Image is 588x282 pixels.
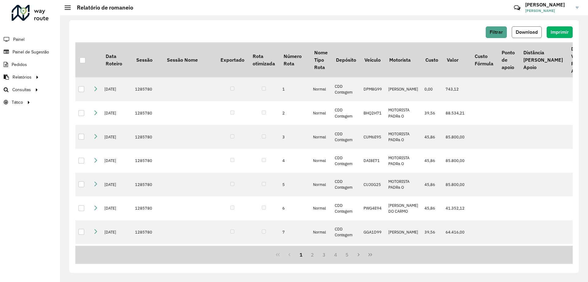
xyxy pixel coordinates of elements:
th: Depósito [332,42,360,77]
th: Motorista [385,42,421,77]
td: CDD Contagem [332,173,360,197]
td: DPM8G99 [360,77,385,101]
td: 1285780 [132,173,163,197]
td: 1285780 [132,244,163,268]
td: PWG4E94 [360,196,385,220]
td: 45,86 [421,173,443,197]
button: Download [512,26,542,38]
span: Relatórios [13,74,32,80]
h3: [PERSON_NAME] [525,2,571,8]
a: Contato Rápido [511,1,524,14]
button: Next Page [353,249,364,261]
td: CUJ0G25 [360,173,385,197]
span: Tático [12,99,23,106]
td: [DATE] [101,244,132,268]
td: [DATE] [101,149,132,173]
td: 88.534,21 [443,101,470,125]
td: Normal [310,125,332,149]
td: Normal [310,77,332,101]
th: Distância [PERSON_NAME] Apoio [519,42,567,77]
td: 79.376,00 [443,244,470,268]
td: 45,86 [421,125,443,149]
td: [DATE] [101,101,132,125]
h2: Relatório de romaneio [71,4,133,11]
td: CDD Contagem [332,125,360,149]
span: Pedidos [12,61,27,68]
span: Painel de Sugestão [13,49,49,55]
td: 1285780 [132,149,163,173]
td: 41.352,12 [443,196,470,220]
button: 5 [341,249,353,261]
td: BHQ2H71 [360,101,385,125]
td: 85.800,00 [443,125,470,149]
td: CDD Contagem [332,149,360,173]
button: 2 [307,249,318,261]
button: 1 [295,249,307,261]
td: MOTORISTA PADRa O [385,149,421,173]
th: Sessão [132,42,163,77]
th: Valor [443,42,470,77]
td: 39,56 [421,220,443,244]
td: 2 [279,101,310,125]
td: 85.800,00 [443,149,470,173]
td: [PERSON_NAME] DO CARMO [385,196,421,220]
button: 3 [318,249,330,261]
td: 743,12 [443,77,470,101]
span: [PERSON_NAME] [525,8,571,14]
th: Exportado [216,42,248,77]
td: [PERSON_NAME] [385,77,421,101]
td: 39,56 [421,101,443,125]
span: Imprimir [551,29,569,35]
td: [DATE] [101,220,132,244]
td: CUM6E95 [360,125,385,149]
td: Normal [310,196,332,220]
td: 0,00 [421,77,443,101]
td: 45,86 [421,149,443,173]
td: Normal [310,173,332,197]
td: [DATE] [101,173,132,197]
td: MOTORISTA PADRa O [385,101,421,125]
th: Ponto de apoio [497,42,519,77]
td: [PERSON_NAME] [385,244,421,268]
th: Nome Tipo Rota [310,42,332,77]
th: Custo [421,42,443,77]
td: Normal [310,149,332,173]
td: CDD Contagem [332,244,360,268]
td: 3 [279,125,310,149]
td: 7 [279,220,310,244]
button: Filtrar [486,26,507,38]
td: 1285780 [132,101,163,125]
td: 1285780 [132,220,163,244]
td: MOTORISTA PADRa O [385,173,421,197]
td: CDD Contagem [332,220,360,244]
td: 1285780 [132,196,163,220]
button: 4 [330,249,341,261]
th: Data Roteiro [101,42,132,77]
td: 45,86 [421,196,443,220]
td: CDD Contagem [332,196,360,220]
td: 64.416,00 [443,220,470,244]
td: 5 [279,173,310,197]
span: Filtrar [490,29,503,35]
td: 85.800,00 [443,173,470,197]
td: [DATE] [101,77,132,101]
span: Consultas [12,87,31,93]
td: CDD Contagem [332,101,360,125]
th: Rota otimizada [248,42,279,77]
span: Download [516,29,538,35]
td: 1 [279,77,310,101]
th: Custo Fórmula [470,42,497,77]
th: Veículo [360,42,385,77]
td: Normal [310,101,332,125]
td: 1285780 [132,77,163,101]
th: Sessão Nome [163,42,216,77]
td: GGA1D99 [360,220,385,244]
td: 8 [279,244,310,268]
td: PWG4F01 [360,244,385,268]
td: [PERSON_NAME] [385,220,421,244]
td: MOTORISTA PADRa O [385,125,421,149]
td: 4 [279,149,310,173]
td: [DATE] [101,196,132,220]
td: [DATE] [101,125,132,149]
td: Normal [310,220,332,244]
